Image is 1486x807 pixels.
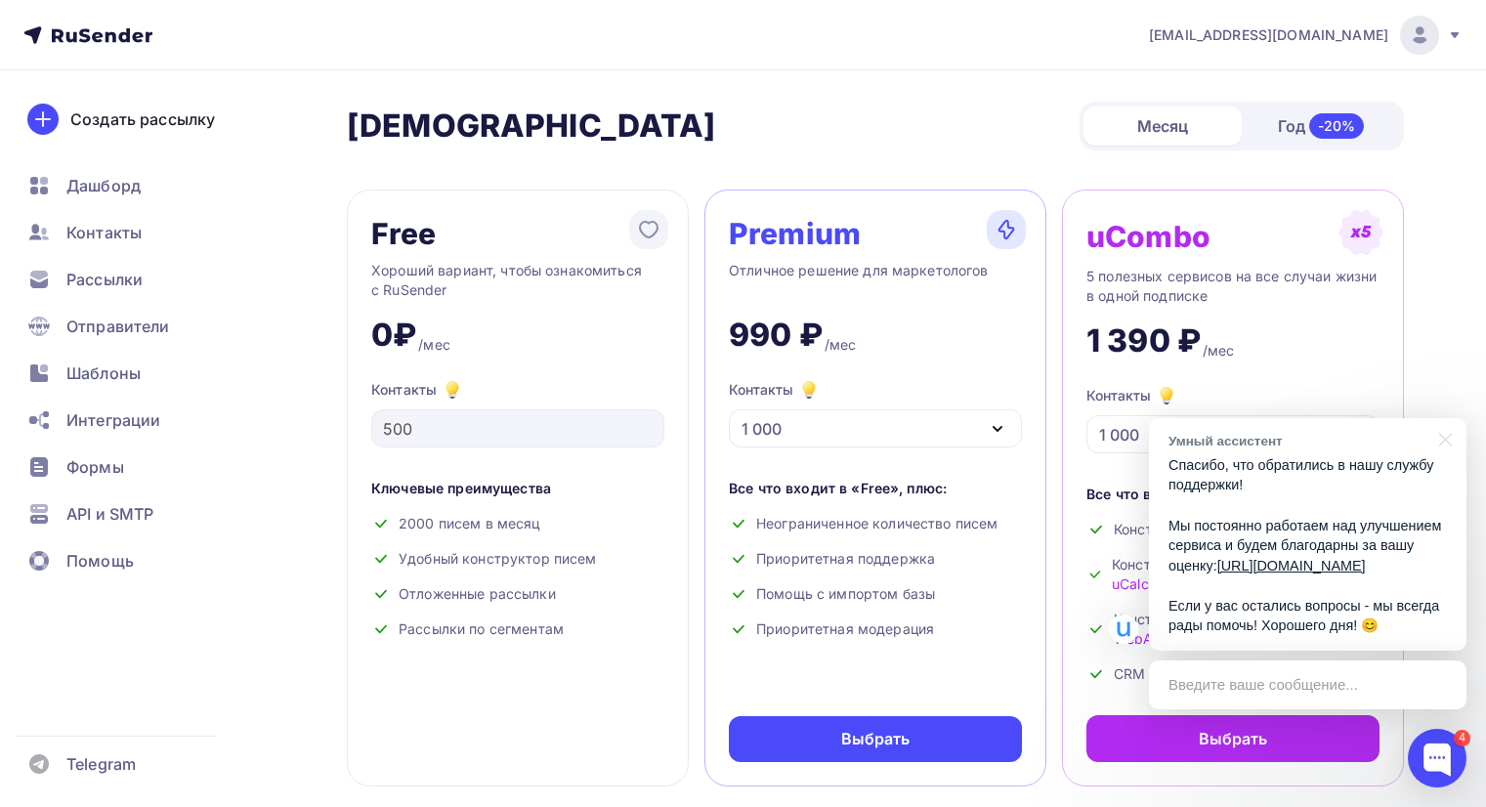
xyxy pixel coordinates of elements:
div: Введите ваше сообщение... [1149,660,1466,709]
div: Умный ассистент [1168,432,1427,450]
a: Рассылки [16,260,248,299]
div: Все что входит в «Free», плюс: [729,479,1022,498]
span: Рассылки [66,268,143,291]
div: 4 [1454,730,1470,746]
div: 1 390 ₽ [1086,321,1201,361]
div: /мес [825,335,857,355]
a: Отправители [16,307,248,346]
div: Отложенные рассылки [371,584,664,604]
div: 990 ₽ [729,316,823,355]
div: Год [1242,106,1400,147]
div: Free [371,218,437,249]
span: Помощь [66,549,134,573]
div: Создать рассылку [70,107,215,131]
div: Хороший вариант, чтобы ознакомиться с RuSender [371,261,664,300]
div: 0₽ [371,316,416,355]
div: Рассылки по сегментам [371,619,664,639]
button: Контакты 1 000 [1086,384,1380,453]
a: [EMAIL_ADDRESS][DOMAIN_NAME] [1149,16,1463,55]
div: Приоритетная модерация [729,619,1022,639]
span: Отправители [66,315,170,338]
div: Все что входит в «Premium», плюс: [1086,485,1380,504]
span: Контакты [66,221,142,244]
div: /мес [418,335,450,355]
span: Формы [66,455,124,479]
span: [EMAIL_ADDRESS][DOMAIN_NAME] [1149,25,1388,45]
div: 1 000 [742,417,782,441]
span: Конструктор опросов и анкет [1114,610,1380,649]
a: Контакты [16,213,248,252]
div: Неограниченное количество писем [729,514,1022,533]
button: Контакты 1 000 [729,378,1022,447]
div: Ключевые преимущества [371,479,664,498]
div: 2000 писем в месяц [371,514,664,533]
span: API и SMTP [66,502,153,526]
div: 1 000 [1099,423,1139,446]
div: Контакты [729,378,821,402]
div: Помощь с импортом базы [729,584,1022,604]
div: -20% [1309,113,1365,139]
a: Дашборд [16,166,248,205]
div: Контакты [371,378,664,402]
div: Отличное решение для маркетологов [729,261,1022,300]
div: /мес [1203,341,1235,361]
h2: [DEMOGRAPHIC_DATA] [347,106,716,146]
div: uCombo [1086,221,1210,252]
div: Месяц [1083,106,1242,146]
div: Контакты [1086,384,1178,407]
div: 5 полезных сервисов на все случаи жизни в одной подписке [1086,267,1380,306]
div: Приоритетная поддержка [729,549,1022,569]
span: CRM система [1114,664,1291,684]
a: Шаблоны [16,354,248,393]
div: Premium [729,218,861,249]
div: Выбрать [841,728,911,750]
span: Конструктор калькуляторов и форм [1112,555,1380,594]
span: Шаблоны [66,361,141,385]
p: Спасибо, что обратились в нашу службу поддержки! Мы постоянно работаем над улучшением сервиса и б... [1168,455,1447,636]
div: Удобный конструктор писем [371,549,664,569]
span: Интеграции [66,408,160,432]
div: Выбрать [1199,727,1268,750]
span: Конструктор сайтов [1114,520,1290,539]
a: uCalc [1112,574,1162,594]
a: WebAsk [1114,629,1181,649]
img: Илья С. [1109,615,1138,644]
a: Формы [16,447,248,487]
span: Дашборд [66,174,141,197]
a: [URL][DOMAIN_NAME] [1217,558,1366,573]
span: Telegram [66,752,136,776]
